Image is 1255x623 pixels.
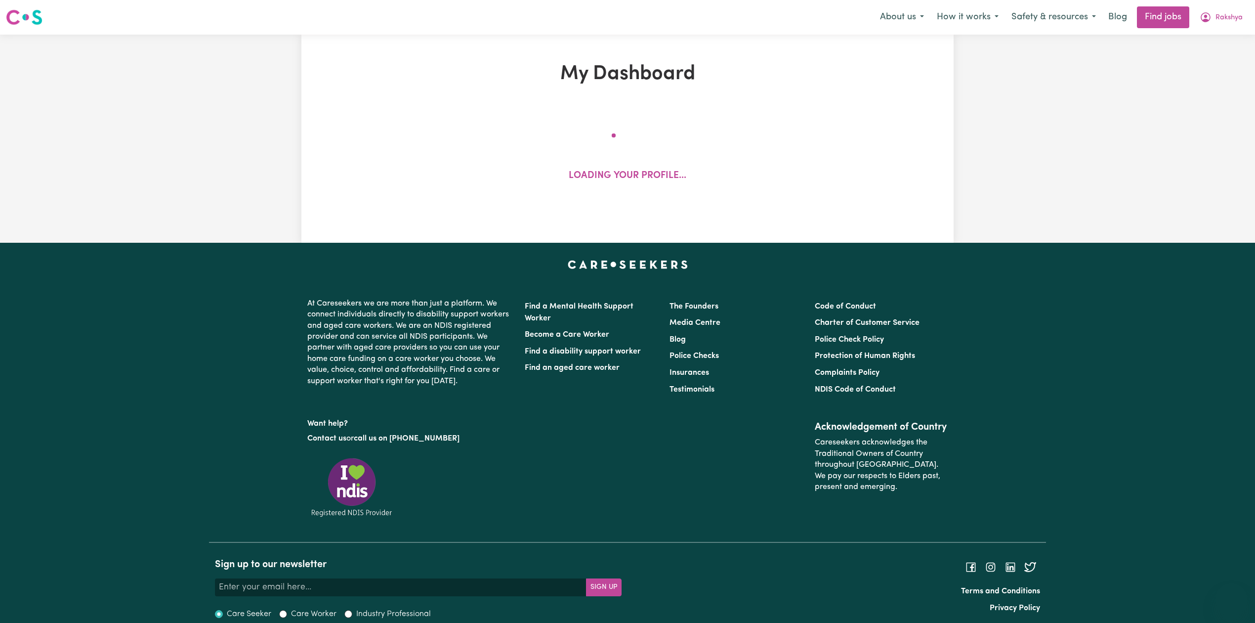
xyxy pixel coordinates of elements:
span: Rakshya [1215,12,1243,23]
a: Careseekers home page [568,261,688,268]
a: Blog [1102,6,1133,28]
a: Police Check Policy [815,336,884,344]
a: Terms and Conditions [961,587,1040,595]
p: Loading your profile... [569,169,686,183]
p: or [307,429,513,448]
a: The Founders [669,303,718,311]
img: Registered NDIS provider [307,456,396,518]
input: Enter your email here... [215,578,586,596]
a: Police Checks [669,352,719,360]
a: Media Centre [669,319,720,327]
button: How it works [930,7,1005,28]
a: Follow Careseekers on LinkedIn [1004,563,1016,571]
h2: Acknowledgement of Country [815,421,948,433]
button: About us [874,7,930,28]
button: Safety & resources [1005,7,1102,28]
button: Subscribe [586,578,622,596]
a: Find an aged care worker [525,364,620,372]
a: Charter of Customer Service [815,319,920,327]
a: Find a disability support worker [525,348,641,356]
button: My Account [1193,7,1249,28]
a: Contact us [307,435,346,443]
a: Follow Careseekers on Instagram [985,563,997,571]
label: Care Worker [291,608,336,620]
a: Follow Careseekers on Twitter [1024,563,1036,571]
a: Blog [669,336,686,344]
a: Insurances [669,369,709,377]
a: Protection of Human Rights [815,352,915,360]
label: Industry Professional [356,608,431,620]
a: call us on [PHONE_NUMBER] [354,435,460,443]
h1: My Dashboard [416,62,839,86]
label: Care Seeker [227,608,271,620]
a: Become a Care Worker [525,331,609,339]
a: Code of Conduct [815,303,876,311]
p: At Careseekers we are more than just a platform. We connect individuals directly to disability su... [307,294,513,391]
a: Find a Mental Health Support Worker [525,303,633,322]
a: NDIS Code of Conduct [815,386,896,394]
a: Complaints Policy [815,369,879,377]
a: Careseekers logo [6,6,42,29]
p: Careseekers acknowledges the Traditional Owners of Country throughout [GEOGRAPHIC_DATA]. We pay o... [815,433,948,496]
a: Follow Careseekers on Facebook [965,563,977,571]
a: Privacy Policy [990,604,1040,612]
img: Careseekers logo [6,8,42,26]
h2: Sign up to our newsletter [215,559,622,571]
p: Want help? [307,414,513,429]
a: Testimonials [669,386,714,394]
iframe: Button to launch messaging window [1215,583,1247,615]
a: Find jobs [1137,6,1189,28]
